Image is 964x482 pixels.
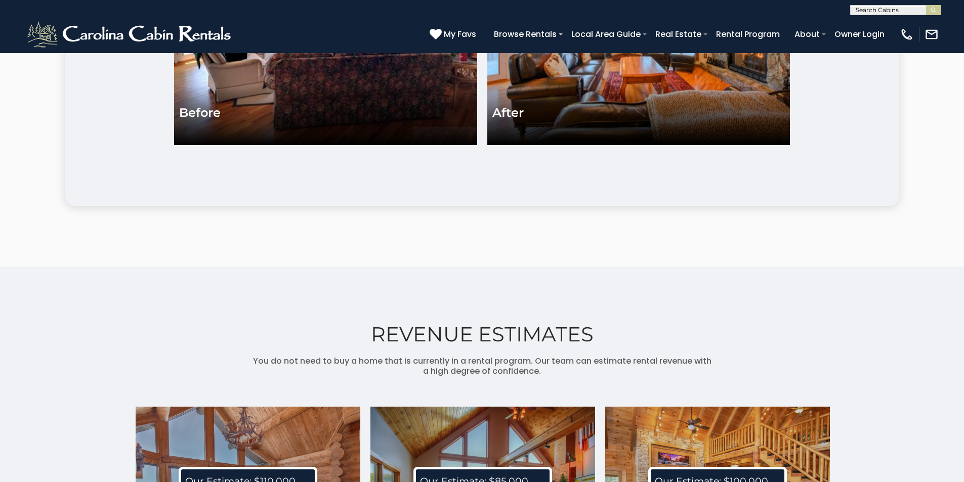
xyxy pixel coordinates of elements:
h2: REVENUE ESTIMATES [25,323,939,346]
a: Rental Program [711,25,785,43]
a: Local Area Guide [566,25,646,43]
a: About [789,25,825,43]
a: Owner Login [829,25,890,43]
a: Real Estate [650,25,706,43]
a: Browse Rentals [489,25,562,43]
img: mail-regular-white.png [925,27,939,41]
img: White-1-2.png [25,19,235,50]
span: My Favs [444,28,476,40]
p: Before [179,106,221,120]
img: phone-regular-white.png [900,27,914,41]
p: You do not need to buy a home that is currently in a rental program. Our team can estimate rental... [252,356,712,376]
p: After [492,106,524,120]
a: My Favs [430,28,479,41]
